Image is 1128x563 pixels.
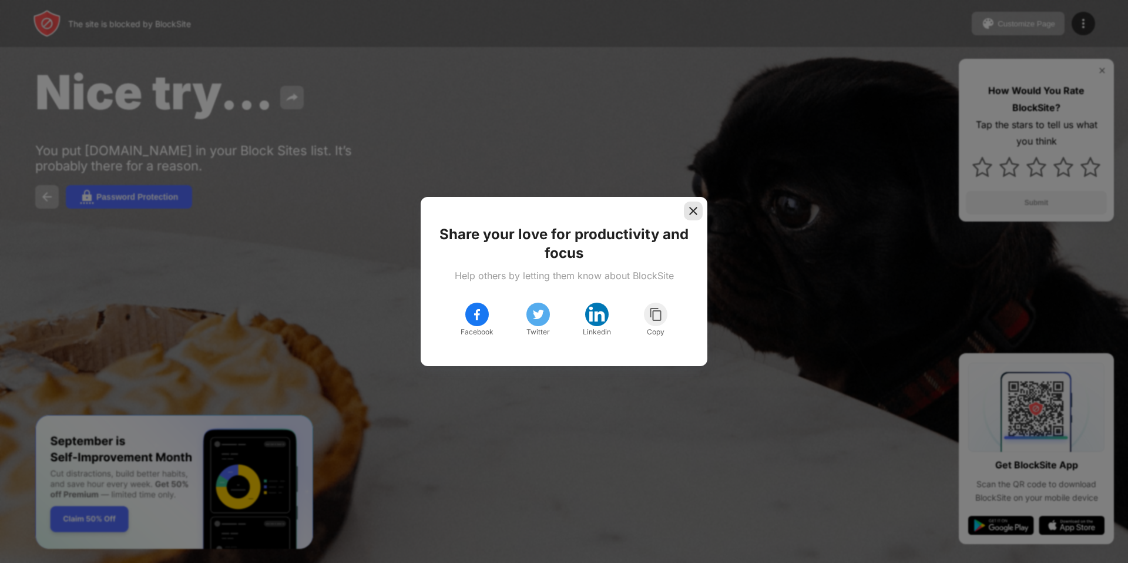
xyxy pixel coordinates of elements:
[435,225,693,263] div: Share your love for productivity and focus
[470,307,484,321] img: facebook.svg
[526,326,550,338] div: Twitter
[647,326,664,338] div: Copy
[455,270,674,281] div: Help others by letting them know about BlockSite
[587,305,606,324] img: linkedin.svg
[583,326,611,338] div: Linkedin
[649,307,663,321] img: copy.svg
[531,307,545,321] img: twitter.svg
[461,326,493,338] div: Facebook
